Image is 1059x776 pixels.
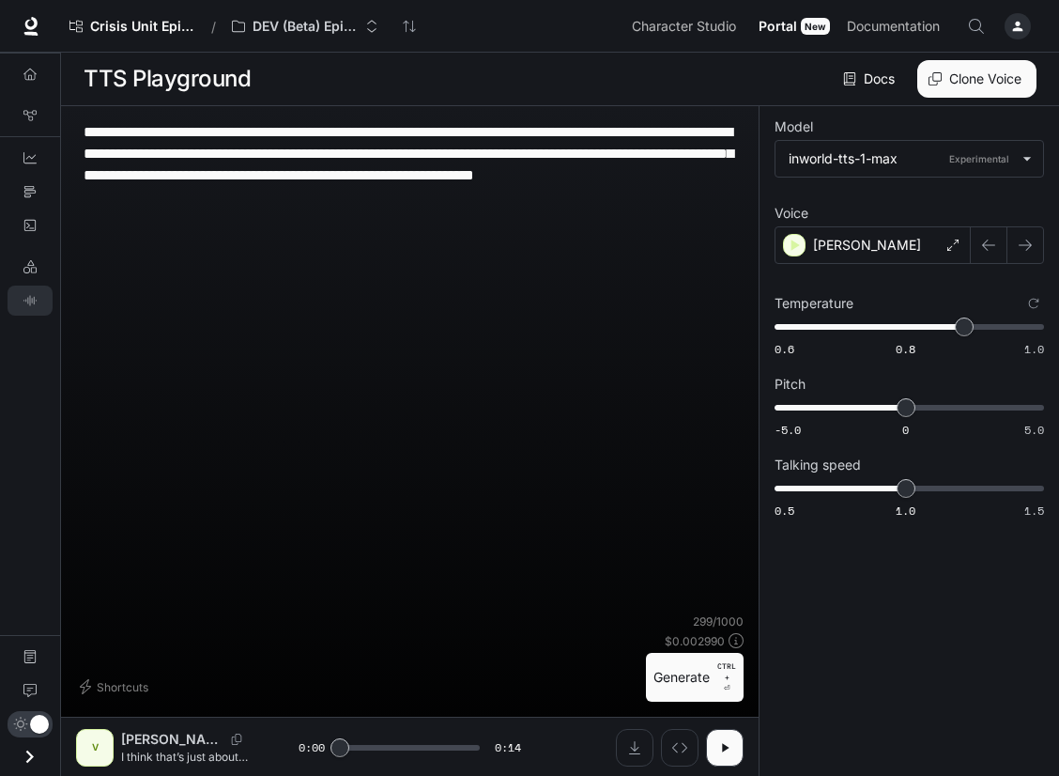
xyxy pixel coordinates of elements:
span: 1.0 [1024,341,1044,357]
span: 5.0 [1024,422,1044,438]
button: Open Command Menu [958,8,995,45]
p: 299 / 1000 [693,613,744,629]
span: Documentation [847,15,940,39]
span: 1.5 [1024,503,1044,519]
a: TTS Playground [8,286,53,316]
a: Overview [8,59,53,89]
p: [PERSON_NAME] [121,730,223,749]
button: GenerateCTRL +⏎ [646,653,744,702]
p: Voice [775,207,808,220]
p: Talking speed [775,458,861,472]
div: inworld-tts-1-max [789,149,1013,168]
a: Documentation [839,8,954,45]
span: 0.5 [775,503,794,519]
p: Pitch [775,378,806,391]
button: Reset to default [1023,293,1044,314]
a: Documentation [8,642,53,672]
span: 0.8 [896,341,915,357]
div: New [801,18,830,35]
span: Portal [759,15,797,39]
span: 1.0 [896,503,915,519]
h1: TTS Playground [84,60,251,98]
a: Docs [839,60,902,98]
span: Crisis Unit Episode 1 [90,19,195,35]
span: Character Studio [632,15,736,39]
a: PortalNew [751,8,837,45]
a: Logs [8,210,53,241]
p: Temperature [775,297,853,310]
span: 0:00 [299,738,325,757]
button: Clone Voice [917,60,1036,98]
button: Open drawer [8,737,51,776]
button: Shortcuts [76,672,156,702]
span: -5.0 [775,422,801,438]
span: Dark mode toggle [30,713,49,734]
div: inworld-tts-1-maxExperimental [775,141,1043,177]
p: Model [775,120,813,133]
button: Inspect [661,729,698,767]
p: [PERSON_NAME] [813,236,921,255]
div: / [204,17,223,37]
button: Copy Voice ID [223,734,250,745]
p: I think that’s just about everything, so let’s proceed with the operation. Remember, pay close at... [121,749,253,765]
p: ⏎ [717,660,736,694]
a: Character Studio [624,8,749,45]
a: Dashboards [8,143,53,173]
p: Experimental [945,150,1013,167]
span: 0:14 [495,738,521,757]
a: LLM Playground [8,252,53,282]
span: 0.6 [775,341,794,357]
a: Feedback [8,675,53,706]
button: Download audio [616,729,653,767]
p: CTRL + [717,660,736,683]
a: Graph Registry [8,101,53,131]
span: 0 [902,422,909,438]
a: Traces [8,177,53,207]
div: V [80,733,110,763]
a: Crisis Unit Episode 1 [61,8,204,45]
button: Sync workspaces [391,8,428,45]
button: Open workspace menu [223,8,387,45]
p: DEV (Beta) Episode 1 - Crisis Unit [253,19,358,35]
p: $ 0.002990 [665,633,725,649]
